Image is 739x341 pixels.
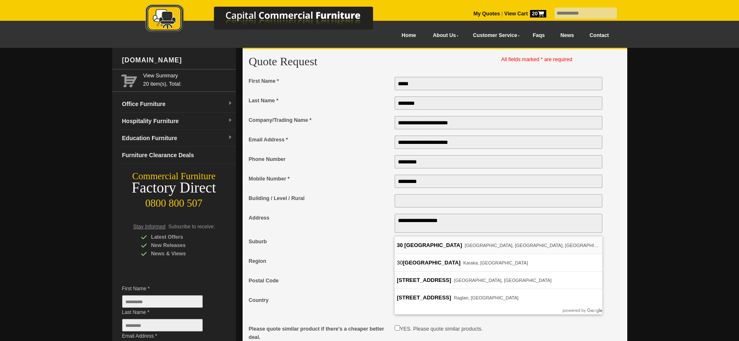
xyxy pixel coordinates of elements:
[582,26,616,45] a: Contact
[395,236,603,254] div: [GEOGRAPHIC_DATA], [GEOGRAPHIC_DATA], [GEOGRAPHIC_DATA]
[168,224,215,230] span: Subscribe to receive:
[141,233,220,241] div: Latest Offers
[249,257,390,265] span: Region
[249,136,390,144] span: Email Address *
[119,96,236,113] a: Office Furnituredropdown
[249,77,390,85] span: First Name *
[112,182,236,194] div: Factory Direct
[249,175,390,183] span: Mobile Number *
[122,284,215,293] span: First Name *
[395,136,603,149] input: Email Address *
[395,155,603,168] input: Phone Number
[249,277,390,285] span: Postal Code
[141,250,220,258] div: News & Views
[112,193,236,209] div: 0800 800 507
[119,130,236,147] a: Education Furnituredropdown
[119,113,236,130] a: Hospitality Furnituredropdown
[122,332,215,340] span: Email Address *
[249,214,390,222] span: Address
[395,77,603,90] input: First Name *
[504,11,546,17] strong: View Cart
[404,242,462,248] span: [GEOGRAPHIC_DATA]
[395,271,603,289] div: [GEOGRAPHIC_DATA], [GEOGRAPHIC_DATA]
[122,319,203,331] input: Last Name *
[501,57,572,62] span: All fields marked * are required
[119,48,236,73] div: [DOMAIN_NAME]
[395,325,400,331] input: Please quote similar product if there's a cheaper better deal.
[249,55,495,68] h2: Quote Request
[141,241,220,250] div: New Releases
[119,147,236,164] a: Furniture Clearance Deals
[395,194,603,208] input: Building / Level / Rural
[249,296,390,304] span: Country
[123,4,413,35] img: Capital Commercial Furniture Logo
[249,96,390,105] span: Last Name *
[122,295,203,308] input: First Name *
[397,242,403,248] span: 30
[143,72,233,87] span: 20 item(s), Total:
[249,155,390,163] span: Phone Number
[123,4,413,37] a: Capital Commercial Furniture Logo
[395,116,603,129] input: Company/Trading Name *
[397,259,463,266] span: 30
[464,26,525,45] a: Customer Service
[424,26,464,45] a: About Us
[228,101,233,106] img: dropdown
[397,277,451,283] span: [STREET_ADDRESS]
[249,116,390,124] span: Company/Trading Name *
[525,26,553,45] a: Faqs
[530,10,546,17] span: 20
[395,254,603,271] div: Karaka, [GEOGRAPHIC_DATA]
[552,26,582,45] a: News
[143,72,233,80] a: View Summary
[249,194,390,203] span: Building / Level / Rural
[395,214,603,233] textarea: Address
[133,224,166,230] span: Stay Informed
[474,11,500,17] a: My Quotes
[403,259,461,266] span: [GEOGRAPHIC_DATA]
[122,308,215,316] span: Last Name *
[395,96,603,110] input: Last Name *
[397,294,451,301] span: [STREET_ADDRESS]
[503,11,546,17] a: View Cart20
[395,289,603,306] div: Raglan, [GEOGRAPHIC_DATA]
[228,135,233,140] img: dropdown
[400,326,483,332] label: YES. Please quote similar products.
[395,175,603,188] input: Mobile Number *
[112,170,236,182] div: Commercial Furniture
[228,118,233,123] img: dropdown
[249,237,390,246] span: Suburb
